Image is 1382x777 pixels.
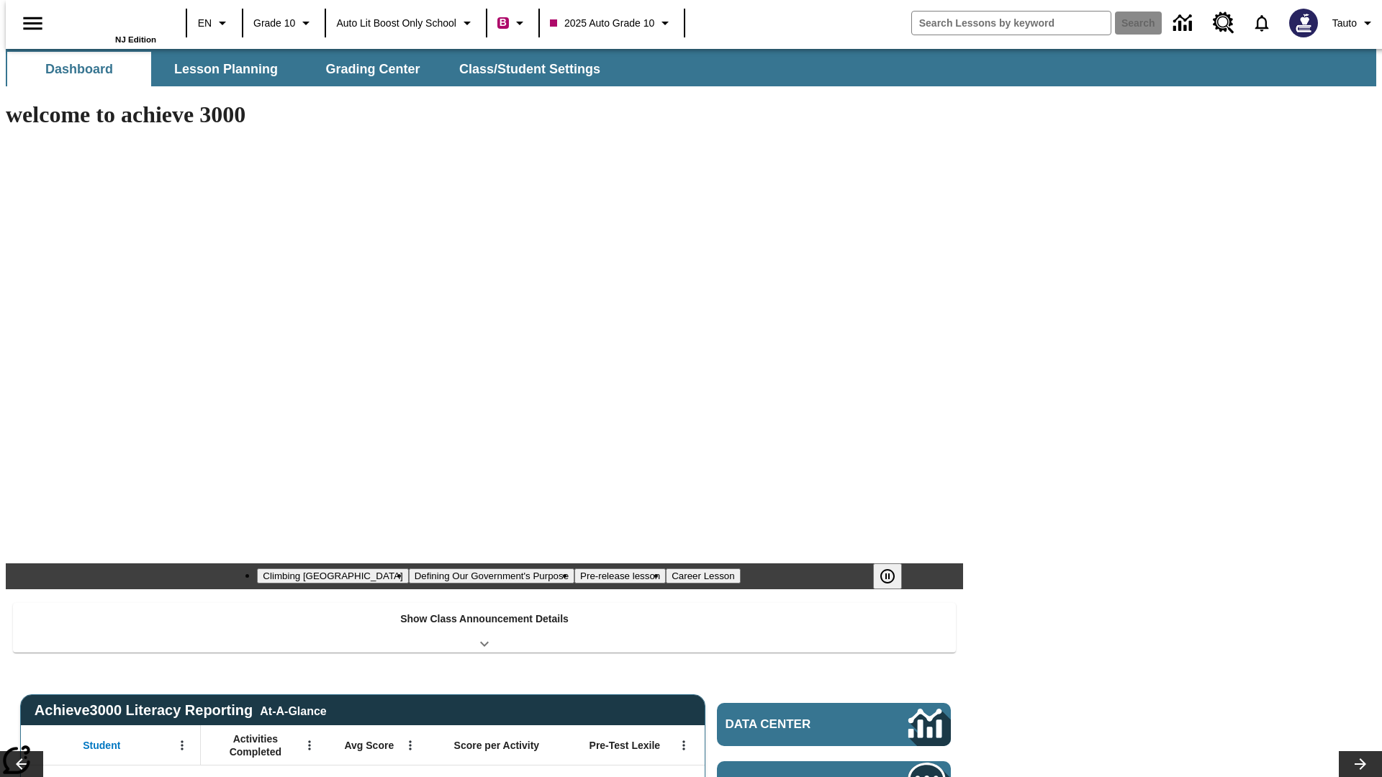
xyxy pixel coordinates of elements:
[63,5,156,44] div: Home
[13,603,956,653] div: Show Class Announcement Details
[257,568,408,583] button: Slide 1 Climbing Mount Tai
[6,49,1376,86] div: SubNavbar
[1332,16,1357,31] span: Tauto
[492,10,534,36] button: Boost Class color is violet red. Change class color
[1204,4,1243,42] a: Resource Center, Will open in new tab
[12,2,54,45] button: Open side menu
[550,16,654,31] span: 2025 Auto Grade 10
[154,52,298,86] button: Lesson Planning
[6,52,613,86] div: SubNavbar
[330,10,482,36] button: School: Auto Lit Boost only School, Select your school
[253,16,295,31] span: Grade 10
[260,702,326,718] div: At-A-Glance
[299,735,320,756] button: Open Menu
[409,568,574,583] button: Slide 2 Defining Our Government's Purpose
[1165,4,1204,43] a: Data Center
[1339,751,1382,777] button: Lesson carousel, Next
[301,52,445,86] button: Grading Center
[6,101,963,128] h1: welcome to achieve 3000
[673,735,695,756] button: Open Menu
[590,739,661,752] span: Pre-Test Lexile
[399,735,421,756] button: Open Menu
[666,568,740,583] button: Slide 4 Career Lesson
[717,703,951,746] a: Data Center
[191,10,238,36] button: Language: EN, Select a language
[1243,4,1281,42] a: Notifications
[63,6,156,35] a: Home
[171,735,193,756] button: Open Menu
[83,739,120,752] span: Student
[344,739,394,752] span: Avg Score
[1327,10,1382,36] button: Profile/Settings
[726,717,860,732] span: Data Center
[873,563,916,589] div: Pause
[208,732,303,758] span: Activities Completed
[400,612,569,627] p: Show Class Announcement Details
[7,52,151,86] button: Dashboard
[1289,9,1318,37] img: Avatar
[574,568,666,583] button: Slide 3 Pre-release lesson
[873,563,902,589] button: Pause
[1281,4,1327,42] button: Select a new avatar
[35,702,327,719] span: Achieve3000 Literacy Reporting
[448,52,612,86] button: Class/Student Settings
[500,14,507,32] span: B
[336,16,456,31] span: Auto Lit Boost only School
[454,739,540,752] span: Score per Activity
[115,35,156,44] span: NJ Edition
[198,16,212,31] span: EN
[912,12,1111,35] input: search field
[544,10,679,36] button: Class: 2025 Auto Grade 10, Select your class
[248,10,320,36] button: Grade: Grade 10, Select a grade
